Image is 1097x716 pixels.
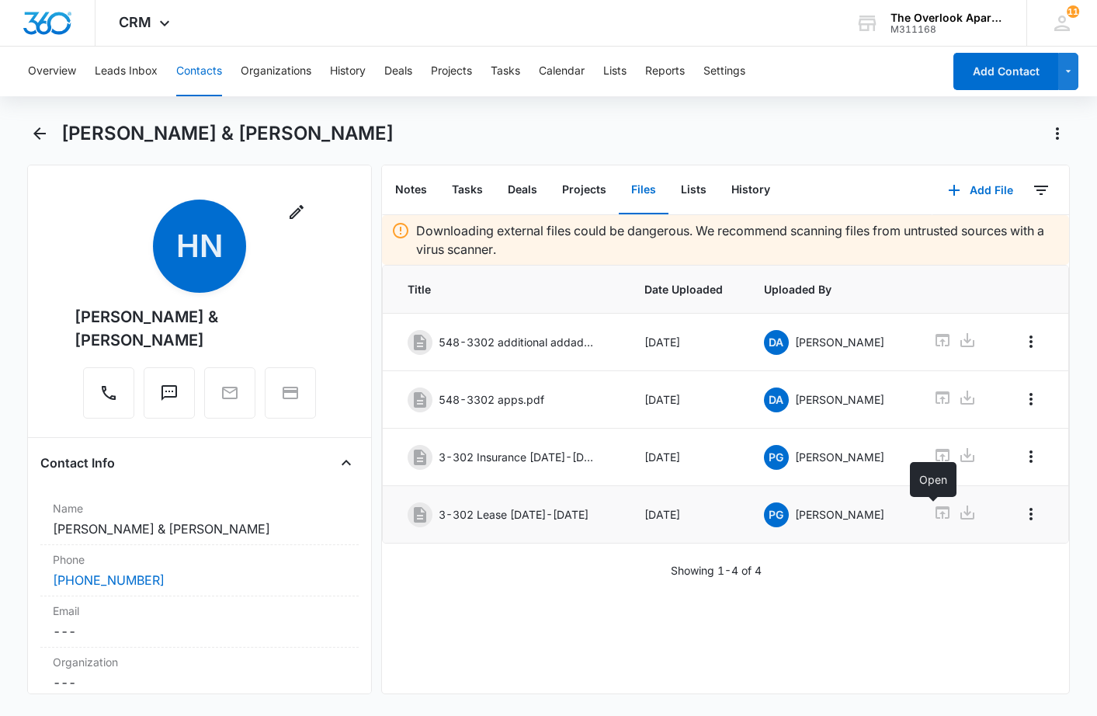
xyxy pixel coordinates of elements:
[75,305,324,352] div: [PERSON_NAME] & [PERSON_NAME]
[176,47,222,96] button: Contacts
[910,462,956,497] div: Open
[334,450,359,475] button: Close
[408,281,608,297] span: Title
[795,449,884,465] p: [PERSON_NAME]
[53,500,345,516] label: Name
[40,494,358,545] div: Name[PERSON_NAME] & [PERSON_NAME]
[330,47,366,96] button: History
[603,47,627,96] button: Lists
[890,12,1004,24] div: account name
[1019,444,1043,469] button: Overflow Menu
[703,47,745,96] button: Settings
[764,281,896,297] span: Uploaded By
[439,506,588,523] p: 3-302 Lease [DATE]-[DATE]
[626,486,745,544] td: [DATE]
[27,121,51,146] button: Back
[795,334,884,350] p: [PERSON_NAME]
[626,314,745,371] td: [DATE]
[719,166,783,214] button: History
[626,429,745,486] td: [DATE]
[495,166,550,214] button: Deals
[53,654,345,670] label: Organization
[53,520,345,538] dd: [PERSON_NAME] & [PERSON_NAME]
[83,391,134,405] a: Call
[1019,329,1043,354] button: Overflow Menu
[28,47,76,96] button: Overview
[144,391,195,405] a: Text
[764,445,789,470] span: PG
[439,449,594,465] p: 3-302 Insurance [DATE]-[DATE]
[491,47,520,96] button: Tasks
[241,47,311,96] button: Organizations
[1067,5,1079,18] div: notifications count
[644,281,727,297] span: Date Uploaded
[1045,121,1070,146] button: Actions
[764,388,789,412] span: DA
[932,172,1029,209] button: Add File
[439,334,594,350] p: 548-3302 additional addadendumns.pdf
[619,166,668,214] button: Files
[1019,502,1043,527] button: Overflow Menu
[40,648,358,698] div: Organization---
[119,14,151,30] span: CRM
[40,545,358,596] div: Phone[PHONE_NUMBER]
[83,367,134,419] button: Call
[53,551,345,568] label: Phone
[1019,387,1043,412] button: Overflow Menu
[764,330,789,355] span: DA
[144,367,195,419] button: Text
[439,391,544,408] p: 548-3302 apps.pdf
[953,53,1058,90] button: Add Contact
[53,603,345,619] label: Email
[53,571,165,589] a: [PHONE_NUMBER]
[626,371,745,429] td: [DATE]
[431,47,472,96] button: Projects
[416,221,1060,259] p: Downloading external files could be dangerous. We recommend scanning files from untrusted sources...
[764,502,789,527] span: PG
[95,47,158,96] button: Leads Inbox
[1067,5,1079,18] span: 11
[668,166,719,214] button: Lists
[40,596,358,648] div: Email---
[439,166,495,214] button: Tasks
[539,47,585,96] button: Calendar
[795,506,884,523] p: [PERSON_NAME]
[40,454,115,472] h4: Contact Info
[1029,178,1054,203] button: Filters
[384,47,412,96] button: Deals
[795,391,884,408] p: [PERSON_NAME]
[53,673,345,692] dd: ---
[61,122,394,145] h1: [PERSON_NAME] & [PERSON_NAME]
[383,166,439,214] button: Notes
[890,24,1004,35] div: account id
[153,200,246,293] span: HN
[550,166,619,214] button: Projects
[671,562,762,579] p: Showing 1-4 of 4
[53,622,345,641] dd: ---
[645,47,685,96] button: Reports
